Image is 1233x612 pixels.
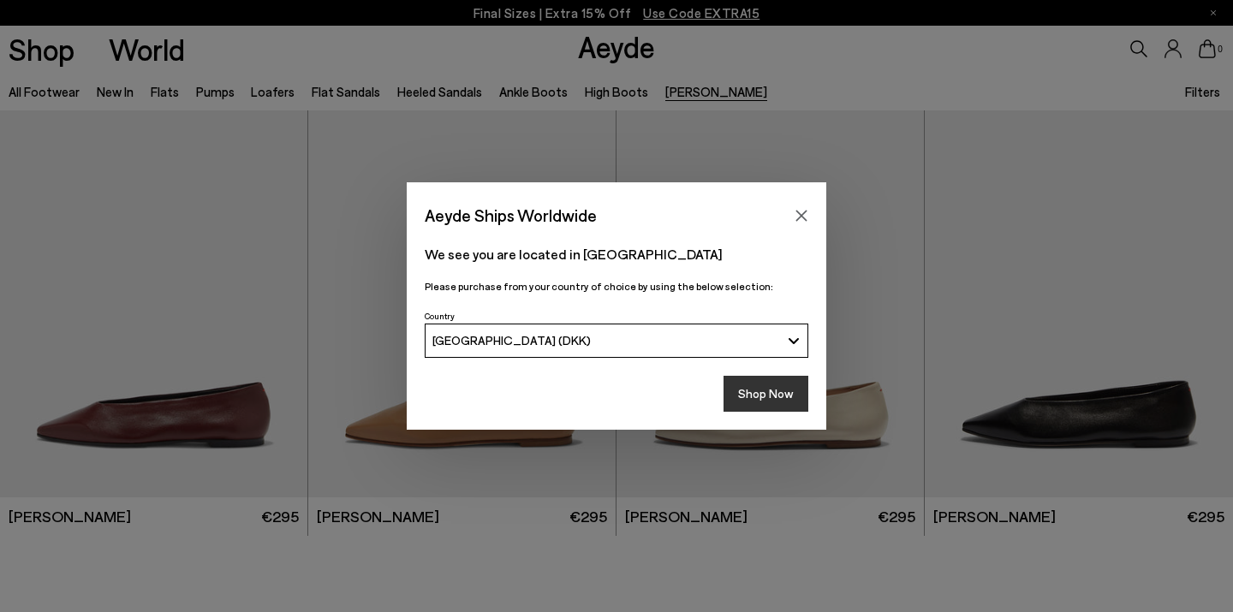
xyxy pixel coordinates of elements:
[425,200,597,230] span: Aeyde Ships Worldwide
[425,244,808,264] p: We see you are located in [GEOGRAPHIC_DATA]
[432,333,591,348] span: [GEOGRAPHIC_DATA] (DKK)
[789,203,814,229] button: Close
[425,311,455,321] span: Country
[425,278,808,294] p: Please purchase from your country of choice by using the below selection:
[724,376,808,412] button: Shop Now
